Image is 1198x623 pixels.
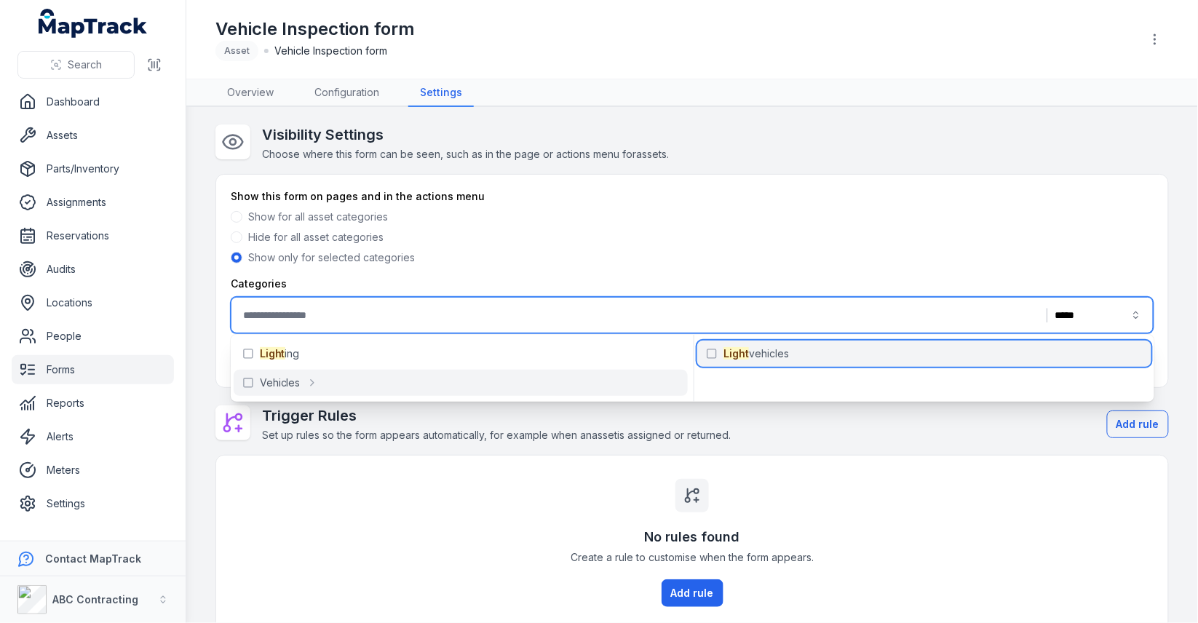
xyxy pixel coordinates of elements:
label: Show for all asset categories [248,210,388,224]
label: Show this form on pages and in the actions menu [231,189,485,204]
h1: Vehicle Inspection form [215,17,415,41]
span: Light [723,347,749,360]
a: Assignments [12,188,174,217]
button: Add rule [662,579,723,607]
span: ing [260,346,300,361]
button: Search [17,51,135,79]
a: Meters [12,456,174,485]
a: Settings [12,489,174,518]
a: Reservations [12,221,174,250]
span: vehicles [723,346,789,361]
strong: ABC Contracting [52,593,138,606]
a: Assets [12,121,174,150]
a: Audits [12,255,174,284]
a: MapTrack [39,9,148,38]
a: Locations [12,288,174,317]
a: Settings [408,79,474,107]
span: Choose where this form can be seen, such as in the page or actions menu for assets . [262,148,669,160]
a: Alerts [12,422,174,451]
span: Vehicles [260,376,301,390]
label: Show only for selected categories [248,250,415,265]
span: Search [68,57,102,72]
a: Overview [215,79,285,107]
span: Set up rules so the form appears automatically, for example when an asset is assigned or returned. [262,429,731,441]
strong: Contact MapTrack [45,552,141,565]
h2: Visibility Settings [262,124,669,145]
div: Asset [215,41,258,61]
span: Create a rule to customise when the form appears. [571,550,814,565]
span: Light [260,347,285,360]
h3: No rules found [645,527,740,547]
label: Categories [231,277,287,291]
a: People [12,322,174,351]
span: Vehicle Inspection form [274,44,387,58]
a: Parts/Inventory [12,154,174,183]
h2: Trigger Rules [262,405,731,426]
a: Forms [12,355,174,384]
a: Configuration [303,79,391,107]
a: Dashboard [12,87,174,116]
label: Hide for all asset categories [248,230,384,245]
a: Reports [12,389,174,418]
button: Add rule [1107,410,1169,438]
